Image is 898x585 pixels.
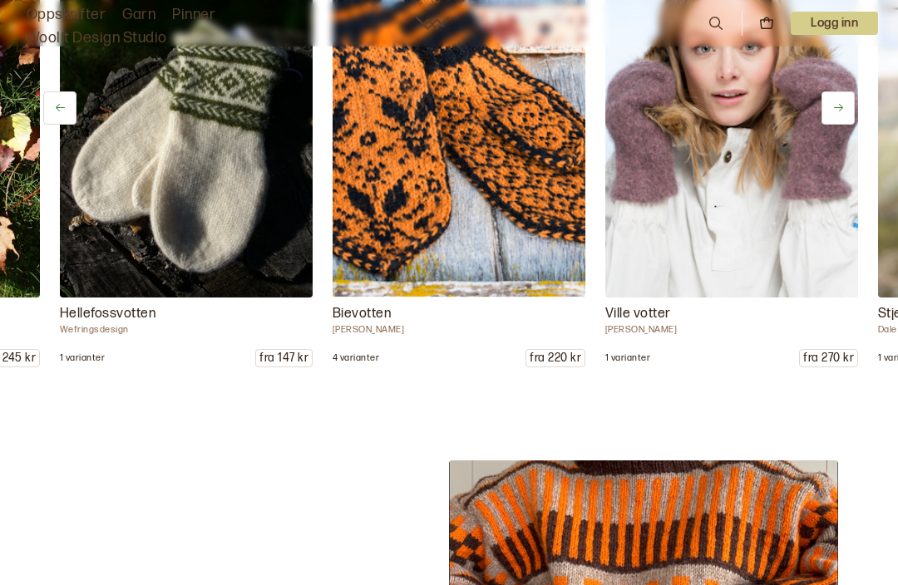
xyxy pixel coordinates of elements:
[800,350,857,366] p: fra 270 kr
[526,350,585,366] p: fra 220 kr
[333,352,379,364] p: 4 varianter
[60,324,313,336] p: Wefringsdesign
[605,324,858,336] p: [PERSON_NAME]
[605,304,858,324] p: Ville votter
[416,17,449,30] a: Woolit
[791,12,878,35] button: User dropdown
[333,324,585,336] p: [PERSON_NAME]
[605,352,650,364] p: 1 varianter
[172,3,215,27] a: Pinner
[256,350,312,366] p: fra 147 kr
[60,352,105,364] p: 1 varianter
[27,27,167,50] a: Woolit Design Studio
[60,304,313,324] p: Hellefossvotten
[122,3,155,27] a: Garn
[333,304,585,324] p: Bievotten
[27,3,106,27] a: Oppskrifter
[791,12,878,35] p: Logg inn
